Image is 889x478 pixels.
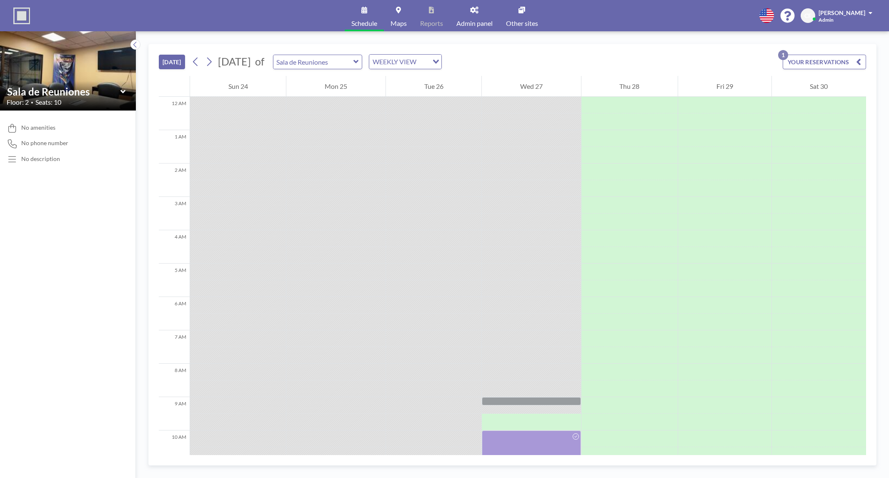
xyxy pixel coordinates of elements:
[273,55,353,69] input: Sala de Reuniones
[159,164,190,197] div: 2 AM
[369,55,441,69] div: Search for option
[482,76,581,97] div: Wed 27
[286,76,385,97] div: Mon 25
[419,56,428,67] input: Search for option
[506,20,538,27] span: Other sites
[772,76,866,97] div: Sat 30
[190,76,286,97] div: Sun 24
[159,330,190,364] div: 7 AM
[159,264,190,297] div: 5 AM
[391,20,407,27] span: Maps
[21,124,55,131] span: No amenities
[35,98,61,106] span: Seats: 10
[678,76,771,97] div: Fri 29
[456,20,493,27] span: Admin panel
[420,20,443,27] span: Reports
[159,197,190,230] div: 3 AM
[581,76,678,97] div: Thu 28
[7,86,120,98] input: Sala de Reuniones
[819,17,834,23] span: Admin
[819,9,865,16] span: [PERSON_NAME]
[21,139,68,147] span: No phone number
[159,230,190,264] div: 4 AM
[778,50,788,60] p: 1
[159,397,190,430] div: 9 AM
[804,12,811,20] span: CF
[21,155,60,163] div: No description
[159,55,185,69] button: [DATE]
[159,364,190,397] div: 8 AM
[255,55,264,68] span: of
[371,56,418,67] span: WEEKLY VIEW
[159,130,190,164] div: 1 AM
[31,100,33,105] span: •
[7,98,29,106] span: Floor: 2
[783,55,866,69] button: YOUR RESERVATIONS1
[13,8,30,24] img: organization-logo
[159,297,190,330] div: 6 AM
[386,76,481,97] div: Tue 26
[218,55,251,68] span: [DATE]
[351,20,377,27] span: Schedule
[159,430,190,464] div: 10 AM
[159,97,190,130] div: 12 AM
